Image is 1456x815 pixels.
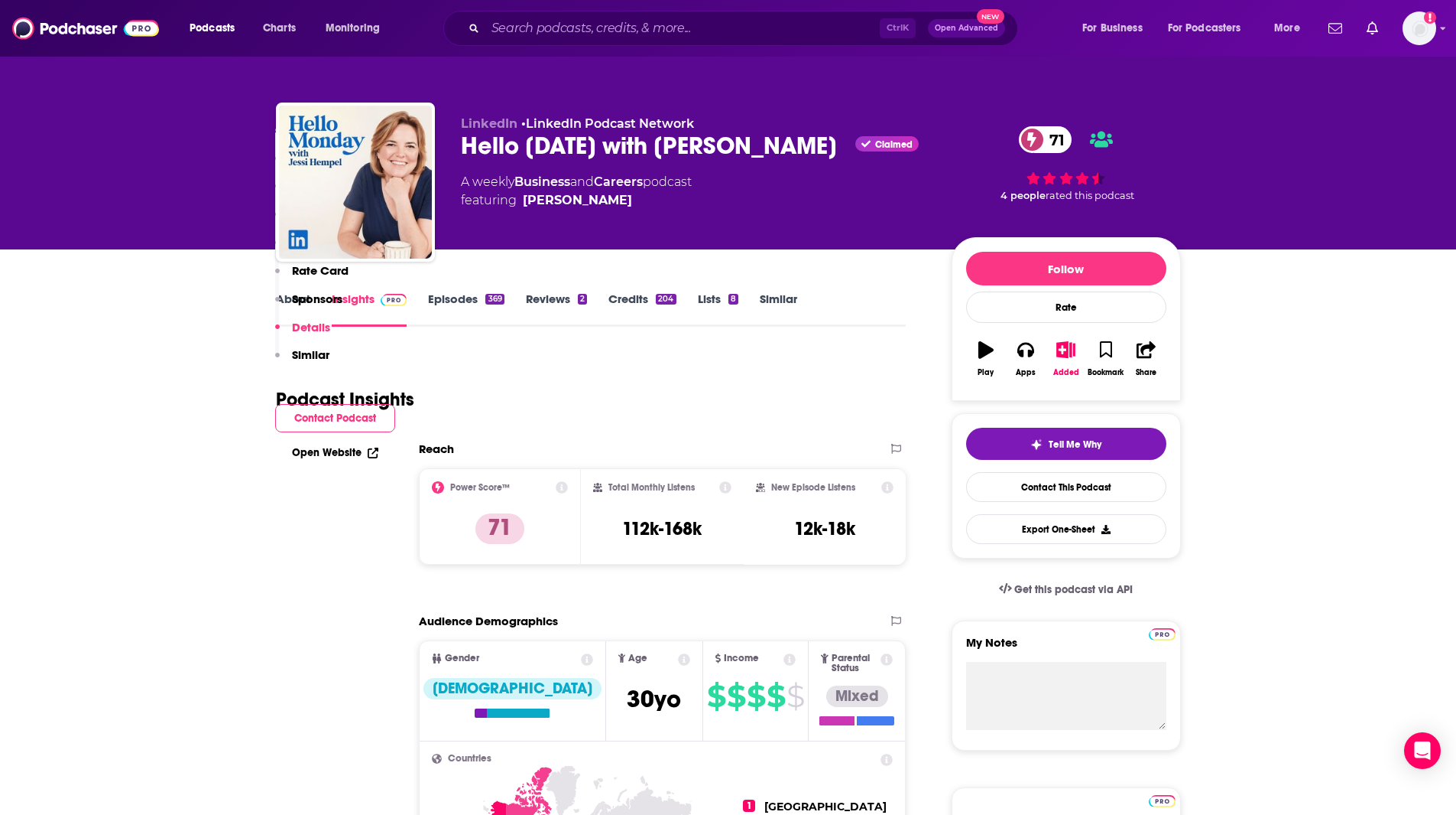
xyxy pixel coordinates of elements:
[292,320,330,334] p: Details
[292,347,329,362] p: Similar
[485,294,504,305] div: 369
[764,800,887,813] span: [GEOGRAPHIC_DATA]
[786,684,804,709] span: $
[698,292,738,327] a: Lists8
[461,116,517,131] span: LinkedIn
[275,347,329,376] button: Similar
[966,252,1166,285] button: Follow
[292,446,378,459] a: Open Website
[526,292,587,327] a: Reviews2
[1404,732,1441,769] div: Open Intercom Messenger
[326,18,380,39] span: Monitoring
[458,11,1033,46] div: Search podcasts, credits, & more...
[728,294,738,305] div: 8
[1088,368,1124,377] div: Bookmark
[1046,331,1085,386] button: Added
[1030,438,1043,451] img: tell me why sparkle
[707,684,725,709] span: $
[445,654,479,663] span: Gender
[1049,438,1101,451] span: Tell Me Why
[987,571,1146,608] a: Get this podcast via API
[978,368,994,377] div: Play
[428,292,504,327] a: Episodes369
[977,9,1004,24] span: New
[1402,11,1436,45] button: Show profile menu
[608,292,676,327] a: Credits204
[622,517,702,540] h3: 112k-168k
[578,294,587,305] div: 2
[1086,331,1126,386] button: Bookmark
[1136,368,1156,377] div: Share
[275,292,342,320] button: Sponsors
[461,191,692,210] span: featuring
[935,24,998,32] span: Open Advanced
[767,684,785,709] span: $
[461,173,692,210] div: A weekly podcast
[1006,331,1046,386] button: Apps
[1149,795,1176,807] img: Podchaser Pro
[628,654,647,663] span: Age
[1402,11,1436,45] img: User Profile
[1072,16,1162,41] button: open menu
[966,472,1166,502] a: Contact This Podcast
[724,654,759,663] span: Income
[253,16,305,41] a: Charts
[523,191,632,210] div: [PERSON_NAME]
[608,482,695,493] h2: Total Monthly Listens
[1322,15,1348,41] a: Show notifications dropdown
[952,116,1181,211] div: 71 4 peoplerated this podcast
[514,174,570,189] a: Business
[656,294,676,305] div: 204
[1016,368,1036,377] div: Apps
[419,614,558,628] h2: Audience Demographics
[1014,583,1133,596] span: Get this podcast via API
[450,482,510,493] h2: Power Score™
[1402,11,1436,45] span: Logged in as AtriaBooks
[448,754,491,764] span: Countries
[1424,11,1436,24] svg: Add a profile image
[423,678,602,699] div: [DEMOGRAPHIC_DATA]
[760,292,797,327] a: Similar
[1053,368,1079,377] div: Added
[1149,626,1176,641] a: Pro website
[279,106,432,259] img: Hello Monday with Jessi Hempel
[771,482,855,493] h2: New Episode Listens
[794,517,855,540] h3: 12k-18k
[1158,16,1263,41] button: open menu
[419,442,454,456] h2: Reach
[966,635,1166,662] label: My Notes
[966,331,1006,386] button: Play
[190,18,235,39] span: Podcasts
[1263,16,1319,41] button: open menu
[292,292,342,306] p: Sponsors
[1274,18,1300,39] span: More
[1360,15,1384,41] a: Show notifications dropdown
[966,292,1166,323] div: Rate
[832,654,878,673] span: Parental Status
[826,686,888,707] div: Mixed
[12,14,159,43] img: Podchaser - Follow, Share and Rate Podcasts
[570,174,594,189] span: and
[594,174,643,189] a: Careers
[1034,126,1072,153] span: 71
[1149,793,1176,807] a: Pro website
[928,19,1005,37] button: Open AdvancedNew
[1046,190,1134,201] span: rated this podcast
[880,18,916,38] span: Ctrl K
[1000,190,1046,201] span: 4 people
[747,684,765,709] span: $
[1168,18,1241,39] span: For Podcasters
[966,428,1166,460] button: tell me why sparkleTell Me Why
[275,404,395,432] button: Contact Podcast
[263,18,296,39] span: Charts
[485,16,880,41] input: Search podcasts, credits, & more...
[275,320,330,348] button: Details
[521,116,694,131] span: •
[627,684,681,714] span: 30 yo
[966,514,1166,544] button: Export One-Sheet
[743,800,755,812] span: 1
[1126,331,1166,386] button: Share
[526,116,694,131] a: LinkedIn Podcast Network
